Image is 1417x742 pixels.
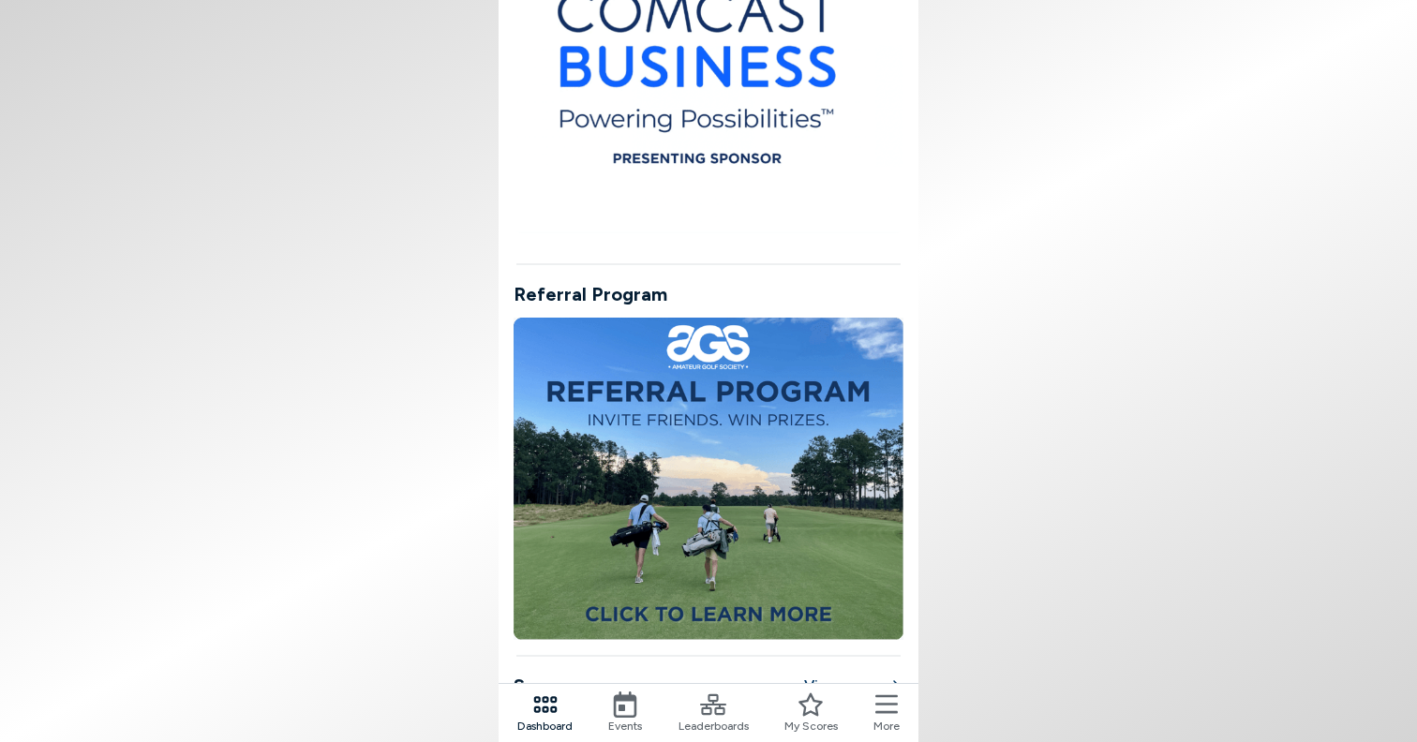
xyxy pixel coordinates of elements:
[514,672,593,700] h3: Sponsors
[608,718,642,735] span: Events
[517,718,573,735] span: Dashboard
[784,691,838,735] a: My Scores
[517,691,573,735] a: Dashboard
[804,675,903,697] a: View more
[784,718,838,735] span: My Scores
[608,691,642,735] a: Events
[679,691,749,735] a: Leaderboards
[873,718,900,735] span: More
[679,718,749,735] span: Leaderboards
[873,691,900,735] button: More
[514,280,667,308] h3: Referral Program
[514,318,903,640] img: refferal image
